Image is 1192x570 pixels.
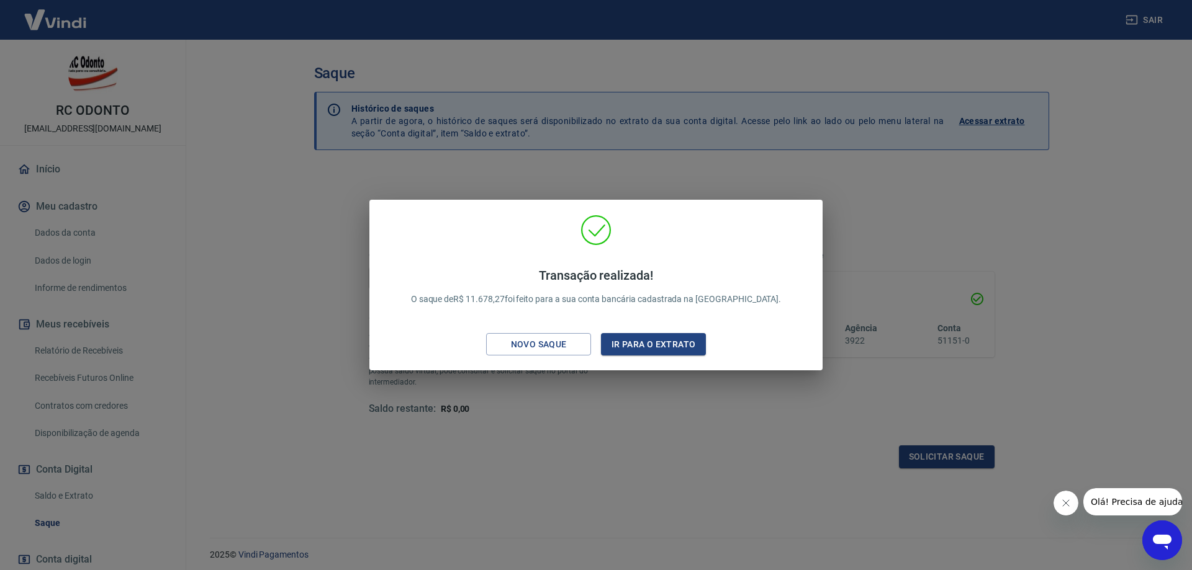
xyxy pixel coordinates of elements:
[411,268,782,306] p: O saque de R$ 11.678,27 foi feito para a sua conta bancária cadastrada na [GEOGRAPHIC_DATA].
[496,337,582,352] div: Novo saque
[1083,488,1182,515] iframe: Mensagem da empresa
[1054,491,1078,515] iframe: Fechar mensagem
[1142,520,1182,560] iframe: Botão para abrir a janela de mensagens
[601,333,706,356] button: Ir para o extrato
[7,9,104,19] span: Olá! Precisa de ajuda?
[411,268,782,283] h4: Transação realizada!
[486,333,591,356] button: Novo saque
